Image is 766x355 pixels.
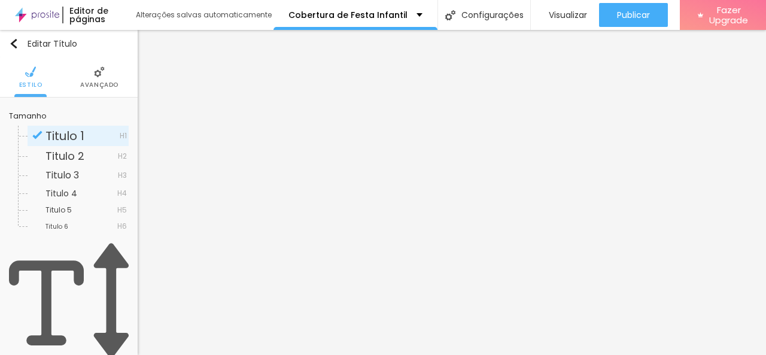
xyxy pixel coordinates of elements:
[117,190,127,197] span: H4
[117,223,127,230] span: H6
[120,132,127,139] span: H1
[45,168,79,182] span: Titulo 3
[599,3,668,27] button: Publicar
[118,172,127,179] span: H3
[62,7,124,23] div: Editor de páginas
[549,10,587,20] span: Visualizar
[9,113,129,120] div: Tamanho
[445,10,455,20] img: Icone
[288,11,408,19] p: Cobertura de Festa Infantil
[136,11,273,19] div: Alterações salvas automaticamente
[45,222,68,231] span: Titulo 6
[118,153,127,160] span: H2
[138,30,766,355] iframe: Editor
[45,148,84,163] span: Titulo 2
[45,187,77,199] span: Titulo 4
[94,66,105,77] img: Icone
[45,205,72,215] span: Titulo 5
[617,10,650,20] span: Publicar
[117,207,127,214] span: H5
[19,82,42,88] span: Estilo
[45,128,84,144] span: Titulo 1
[25,66,36,77] img: Icone
[9,39,19,48] img: Icone
[708,5,750,26] span: Fazer Upgrade
[80,82,118,88] span: Avançado
[531,3,599,27] button: Visualizar
[9,39,77,48] div: Editar Título
[32,130,42,140] img: Icone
